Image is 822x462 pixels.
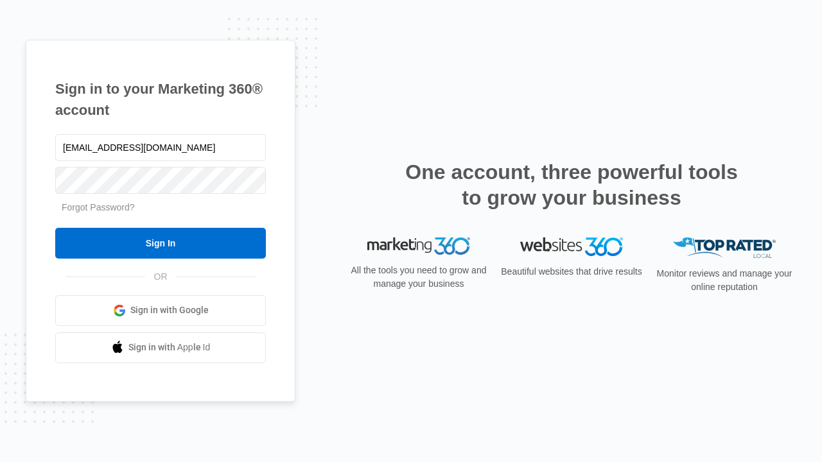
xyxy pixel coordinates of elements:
[62,202,135,212] a: Forgot Password?
[55,332,266,363] a: Sign in with Apple Id
[347,264,491,291] p: All the tools you need to grow and manage your business
[55,228,266,259] input: Sign In
[55,78,266,121] h1: Sign in to your Marketing 360® account
[367,237,470,255] img: Marketing 360
[500,265,643,278] p: Beautiful websites that drive results
[128,341,211,354] span: Sign in with Apple Id
[145,270,177,284] span: OR
[55,295,266,326] a: Sign in with Google
[401,159,742,210] h2: One account, three powerful tools to grow your business
[55,134,266,161] input: Email
[130,304,209,317] span: Sign in with Google
[673,237,776,259] img: Top Rated Local
[520,237,623,256] img: Websites 360
[652,267,796,294] p: Monitor reviews and manage your online reputation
